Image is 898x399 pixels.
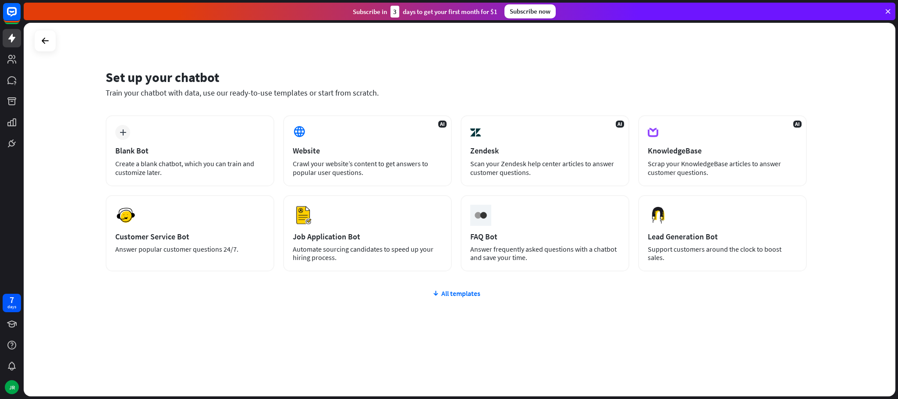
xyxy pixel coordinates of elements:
[390,6,399,18] div: 3
[3,294,21,312] a: 7 days
[353,6,497,18] div: Subscribe in days to get your first month for $1
[504,4,556,18] div: Subscribe now
[5,380,19,394] div: JR
[10,296,14,304] div: 7
[7,304,16,310] div: days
